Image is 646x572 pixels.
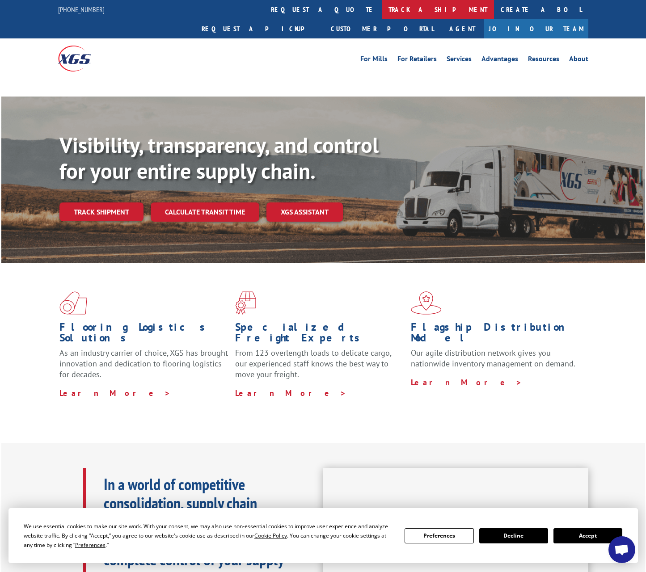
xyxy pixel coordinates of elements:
a: For Mills [360,55,388,65]
a: Agent [440,19,484,38]
img: xgs-icon-focused-on-flooring-red [235,291,256,315]
a: [PHONE_NUMBER] [58,5,105,14]
a: Track shipment [59,202,144,221]
a: Learn More > [235,388,346,398]
a: About [569,55,588,65]
span: Preferences [75,541,106,549]
button: Preferences [405,528,473,543]
span: As an industry carrier of choice, XGS has brought innovation and dedication to flooring logistics... [59,348,228,379]
a: Resources [528,55,559,65]
h1: Flooring Logistics Solutions [59,322,228,348]
a: Advantages [481,55,518,65]
a: Request a pickup [195,19,324,38]
a: Learn More > [411,377,522,387]
a: Customer Portal [324,19,440,38]
a: XGS ASSISTANT [266,202,343,222]
b: Visibility, transparency, and control for your entire supply chain. [59,131,379,185]
h1: Flagship Distribution Model [411,322,580,348]
a: Join Our Team [484,19,588,38]
div: We use essential cookies to make our site work. With your consent, we may also use non-essential ... [24,522,394,550]
h1: Specialized Freight Experts [235,322,404,348]
a: Calculate transit time [151,202,259,222]
a: Services [447,55,472,65]
a: Learn More > [59,388,171,398]
button: Decline [479,528,548,543]
p: From 123 overlength loads to delicate cargo, our experienced staff knows the best way to move you... [235,348,404,387]
img: xgs-icon-flagship-distribution-model-red [411,291,442,315]
img: xgs-icon-total-supply-chain-intelligence-red [59,291,87,315]
span: Cookie Policy [254,532,287,539]
button: Accept [553,528,622,543]
a: For Retailers [397,55,437,65]
span: Our agile distribution network gives you nationwide inventory management on demand. [411,348,575,369]
div: Open chat [608,536,635,563]
div: Cookie Consent Prompt [8,508,638,563]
